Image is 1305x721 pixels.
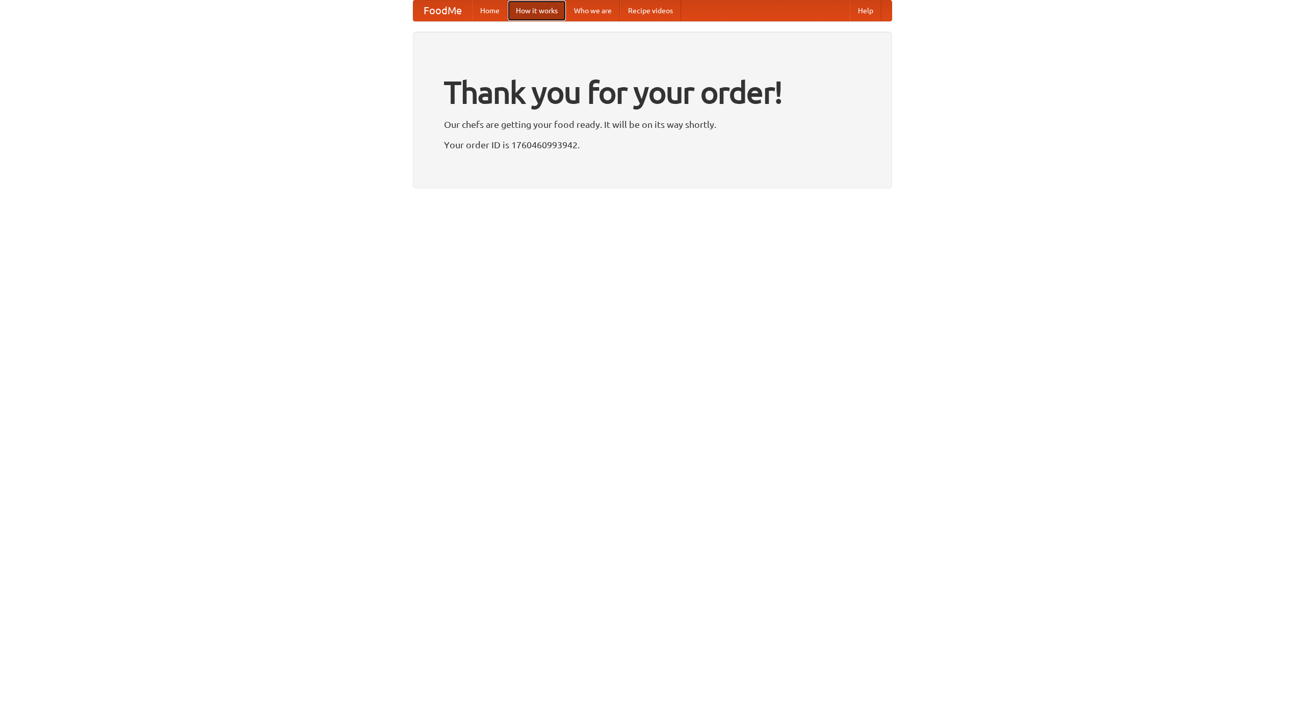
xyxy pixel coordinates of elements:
[413,1,472,21] a: FoodMe
[444,137,861,152] p: Your order ID is 1760460993942.
[472,1,508,21] a: Home
[444,68,861,117] h1: Thank you for your order!
[620,1,681,21] a: Recipe videos
[566,1,620,21] a: Who we are
[850,1,881,21] a: Help
[508,1,566,21] a: How it works
[444,117,861,132] p: Our chefs are getting your food ready. It will be on its way shortly.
